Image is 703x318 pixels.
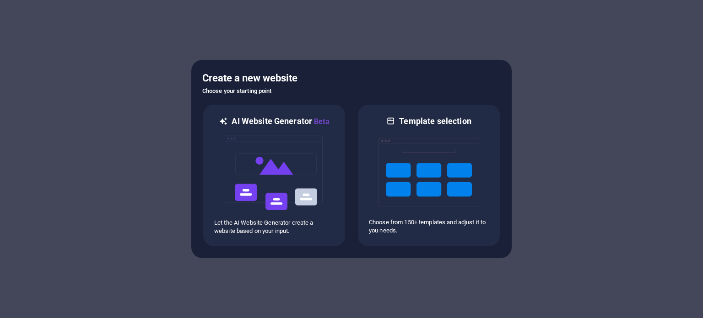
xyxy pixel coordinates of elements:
[224,127,324,219] img: ai
[214,219,334,235] p: Let the AI Website Generator create a website based on your input.
[312,117,330,126] span: Beta
[202,104,346,247] div: AI Website GeneratorBetaaiLet the AI Website Generator create a website based on your input.
[399,116,471,127] h6: Template selection
[357,104,501,247] div: Template selectionChoose from 150+ templates and adjust it to you needs.
[369,218,489,235] p: Choose from 150+ templates and adjust it to you needs.
[202,71,501,86] h5: Create a new website
[232,116,329,127] h6: AI Website Generator
[202,86,501,97] h6: Choose your starting point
